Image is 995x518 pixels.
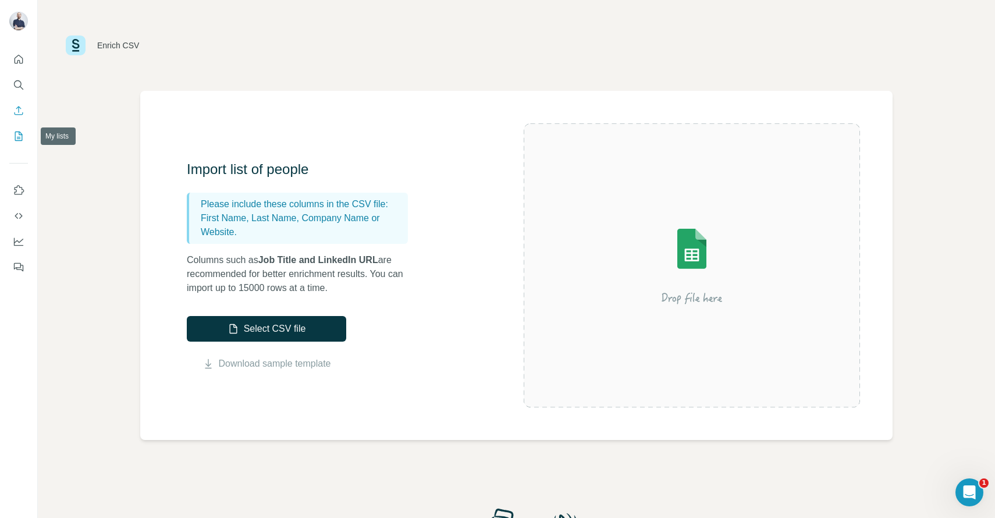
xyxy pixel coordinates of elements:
h3: Import list of people [187,160,420,179]
p: First Name, Last Name, Company Name or Website. [201,211,403,239]
button: My lists [9,126,28,147]
p: Please include these columns in the CSV file: [201,197,403,211]
button: Quick start [9,49,28,70]
button: Use Surfe on LinkedIn [9,180,28,201]
button: Enrich CSV [9,100,28,121]
img: Surfe Logo [66,36,86,55]
button: Use Surfe API [9,205,28,226]
span: Job Title and LinkedIn URL [258,255,378,265]
img: Surfe Illustration - Drop file here or select below [587,196,797,335]
button: Dashboard [9,231,28,252]
img: Avatar [9,12,28,30]
button: Feedback [9,257,28,278]
div: Enrich CSV [97,40,139,51]
button: Search [9,74,28,95]
p: Columns such as are recommended for better enrichment results. You can import up to 15000 rows at... [187,253,420,295]
span: 1 [979,478,989,488]
button: Download sample template [187,357,346,371]
iframe: Intercom live chat [955,478,983,506]
a: Download sample template [219,357,331,371]
button: Select CSV file [187,316,346,342]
